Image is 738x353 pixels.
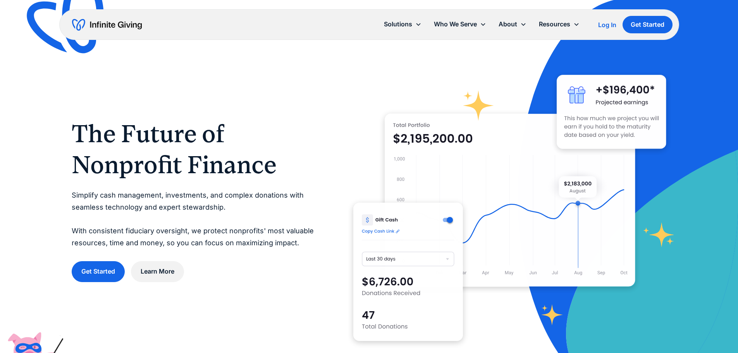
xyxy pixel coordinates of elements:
img: donation software for nonprofits [353,203,463,341]
a: Get Started [623,16,673,33]
a: Get Started [72,261,125,282]
img: nonprofit donation platform [385,114,635,287]
img: fundraising star [643,222,674,247]
div: About [492,16,533,33]
div: Resources [539,19,570,29]
div: Solutions [378,16,428,33]
div: Log In [598,22,616,28]
div: Who We Serve [428,16,492,33]
a: Learn More [131,261,184,282]
p: Simplify cash management, investments, and complex donations with seamless technology and expert ... [72,189,322,249]
div: Solutions [384,19,412,29]
div: Resources [533,16,586,33]
a: home [72,19,142,31]
div: About [499,19,517,29]
h1: The Future of Nonprofit Finance [72,118,322,180]
a: Log In [598,20,616,29]
div: Who We Serve [434,19,477,29]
